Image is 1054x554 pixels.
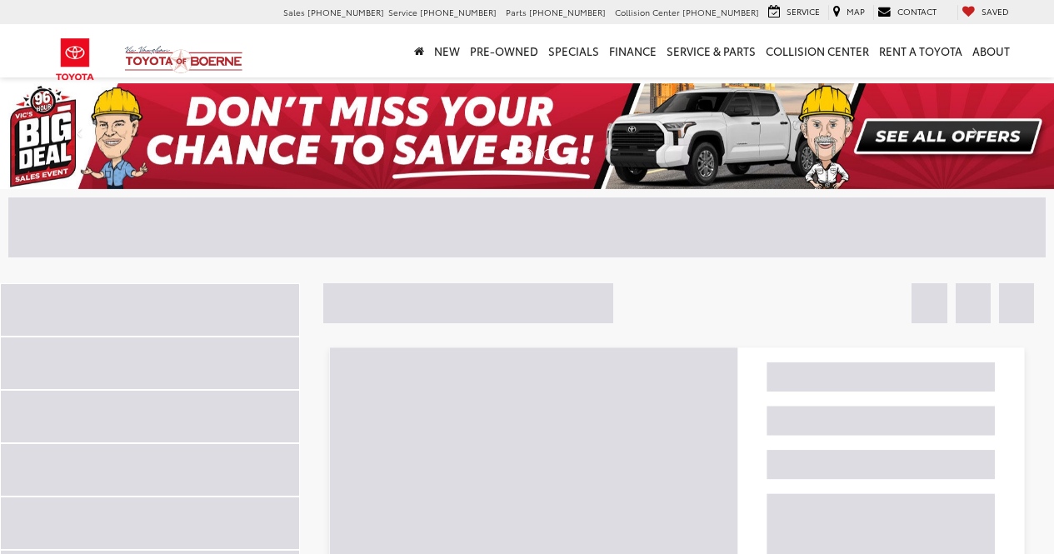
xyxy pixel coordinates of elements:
a: Service [764,5,824,20]
span: Saved [982,5,1009,17]
a: New [429,24,465,77]
span: Sales [283,6,305,18]
span: Service [388,6,417,18]
span: Map [847,5,865,17]
span: Collision Center [615,6,680,18]
span: Parts [506,6,527,18]
a: My Saved Vehicles [957,5,1013,20]
span: [PHONE_NUMBER] [420,6,497,18]
span: [PHONE_NUMBER] [307,6,384,18]
img: Toyota [44,32,107,87]
span: Service [787,5,820,17]
a: Rent a Toyota [874,24,967,77]
a: Service & Parts: Opens in a new tab [662,24,761,77]
a: Pre-Owned [465,24,543,77]
a: Contact [873,5,941,20]
a: Map [828,5,869,20]
span: Contact [897,5,937,17]
a: Collision Center [761,24,874,77]
span: [PHONE_NUMBER] [682,6,759,18]
span: [PHONE_NUMBER] [529,6,606,18]
a: About [967,24,1015,77]
img: Vic Vaughan Toyota of Boerne [124,45,243,74]
a: Home [409,24,429,77]
a: Specials [543,24,604,77]
a: Finance [604,24,662,77]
